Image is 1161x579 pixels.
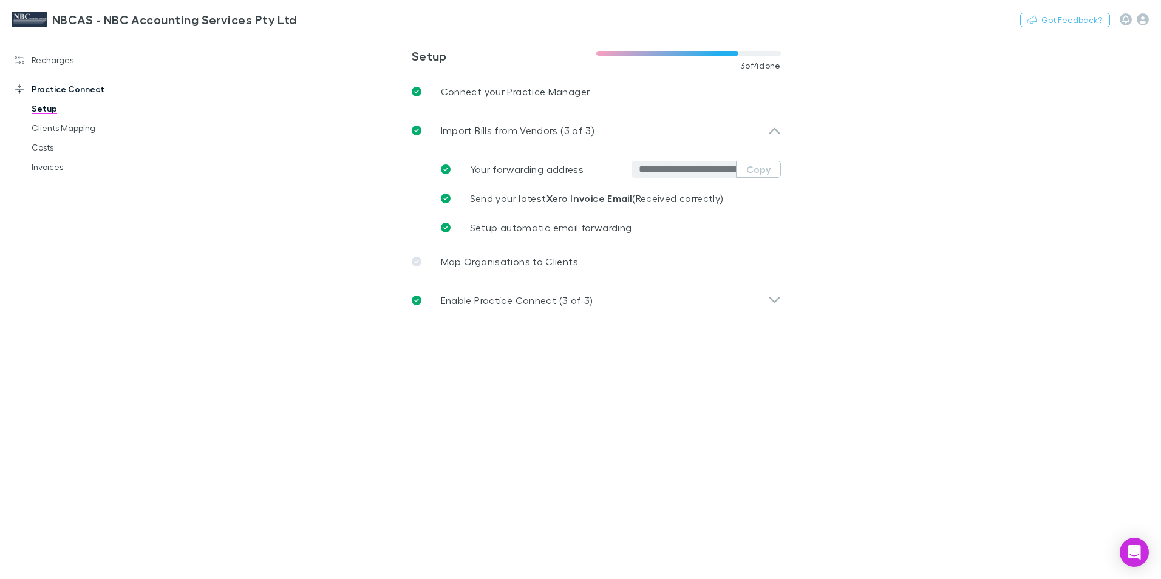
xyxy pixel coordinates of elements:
a: Practice Connect [2,80,164,99]
a: Costs [19,138,164,157]
img: NBCAS - NBC Accounting Services Pty Ltd's Logo [12,12,47,27]
a: Map Organisations to Clients [402,242,791,281]
h3: NBCAS - NBC Accounting Services Pty Ltd [52,12,297,27]
h3: Setup [412,49,596,63]
a: Invoices [19,157,164,177]
span: Setup automatic email forwarding [470,222,632,233]
p: Map Organisations to Clients [441,254,578,269]
a: Clients Mapping [19,118,164,138]
p: Connect your Practice Manager [441,84,590,99]
span: 3 of 4 done [740,61,781,70]
span: Send your latest (Received correctly) [470,192,724,204]
a: NBCAS - NBC Accounting Services Pty Ltd [5,5,304,34]
div: Enable Practice Connect (3 of 3) [402,281,791,320]
p: Import Bills from Vendors (3 of 3) [441,123,595,138]
a: Send your latestXero Invoice Email(Received correctly) [431,184,781,213]
div: Import Bills from Vendors (3 of 3) [402,111,791,150]
strong: Xero Invoice Email [546,192,633,205]
p: Enable Practice Connect (3 of 3) [441,293,593,308]
a: Connect your Practice Manager [402,72,791,111]
a: Recharges [2,50,164,70]
div: Open Intercom Messenger [1120,538,1149,567]
span: Your forwarding address [470,163,584,175]
a: Setup automatic email forwarding [431,213,781,242]
button: Got Feedback? [1020,13,1110,27]
a: Setup [19,99,164,118]
button: Copy [736,161,781,178]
